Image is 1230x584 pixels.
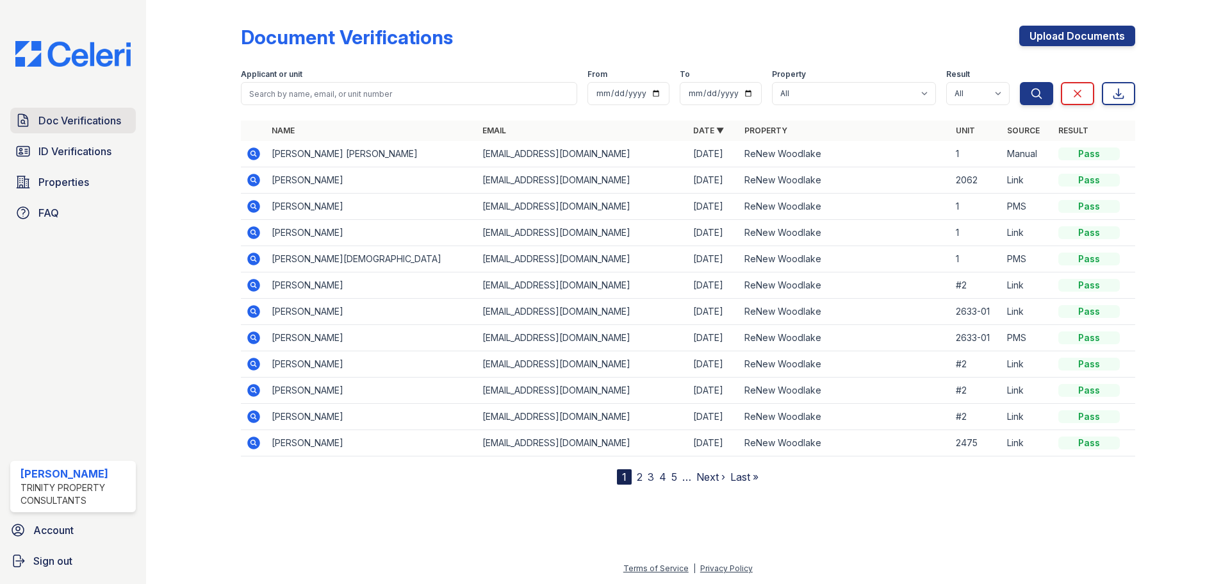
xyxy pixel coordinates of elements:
[696,471,725,483] a: Next ›
[648,471,654,483] a: 3
[10,108,136,133] a: Doc Verifications
[700,563,753,573] a: Privacy Policy
[693,563,696,573] div: |
[266,325,477,351] td: [PERSON_NAME]
[688,246,739,272] td: [DATE]
[739,430,950,456] td: ReNew Woodlake
[688,272,739,299] td: [DATE]
[241,82,577,105] input: Search by name, email, or unit number
[688,299,739,325] td: [DATE]
[671,471,677,483] a: 5
[688,141,739,167] td: [DATE]
[477,430,688,456] td: [EMAIL_ADDRESS][DOMAIN_NAME]
[33,522,74,538] span: Account
[266,378,477,404] td: [PERSON_NAME]
[38,174,89,190] span: Properties
[1007,126,1040,135] a: Source
[1058,437,1120,449] div: Pass
[1058,147,1120,160] div: Pass
[951,404,1002,430] td: #2
[1058,410,1120,423] div: Pass
[1019,26,1135,46] a: Upload Documents
[739,378,950,404] td: ReNew Woodlake
[1002,404,1053,430] td: Link
[739,325,950,351] td: ReNew Woodlake
[20,481,131,507] div: Trinity Property Consultants
[1058,384,1120,397] div: Pass
[266,194,477,220] td: [PERSON_NAME]
[38,144,111,159] span: ID Verifications
[266,430,477,456] td: [PERSON_NAME]
[5,41,141,67] img: CE_Logo_Blue-a8612792a0a2168367f1c8372b55b34899dd931a85d93a1a3d3e32e68fde9ad4.png
[739,194,950,220] td: ReNew Woodlake
[266,404,477,430] td: [PERSON_NAME]
[477,246,688,272] td: [EMAIL_ADDRESS][DOMAIN_NAME]
[266,220,477,246] td: [PERSON_NAME]
[1002,351,1053,378] td: Link
[10,200,136,226] a: FAQ
[477,194,688,220] td: [EMAIL_ADDRESS][DOMAIN_NAME]
[266,246,477,272] td: [PERSON_NAME][DEMOGRAPHIC_DATA]
[951,351,1002,378] td: #2
[20,466,131,481] div: [PERSON_NAME]
[951,430,1002,456] td: 2475
[477,404,688,430] td: [EMAIL_ADDRESS][DOMAIN_NAME]
[477,220,688,246] td: [EMAIL_ADDRESS][DOMAIN_NAME]
[951,378,1002,404] td: #2
[688,325,739,351] td: [DATE]
[739,220,950,246] td: ReNew Woodlake
[739,351,950,378] td: ReNew Woodlake
[1002,220,1053,246] td: Link
[266,167,477,194] td: [PERSON_NAME]
[951,325,1002,351] td: 2633-01
[1002,299,1053,325] td: Link
[10,169,136,195] a: Properties
[1002,141,1053,167] td: Manual
[688,378,739,404] td: [DATE]
[951,246,1002,272] td: 1
[744,126,787,135] a: Property
[266,141,477,167] td: [PERSON_NAME] [PERSON_NAME]
[739,404,950,430] td: ReNew Woodlake
[688,351,739,378] td: [DATE]
[688,167,739,194] td: [DATE]
[946,69,970,79] label: Result
[739,246,950,272] td: ReNew Woodlake
[637,471,643,483] a: 2
[477,351,688,378] td: [EMAIL_ADDRESS][DOMAIN_NAME]
[1002,194,1053,220] td: PMS
[739,167,950,194] td: ReNew Woodlake
[739,299,950,325] td: ReNew Woodlake
[477,141,688,167] td: [EMAIL_ADDRESS][DOMAIN_NAME]
[10,138,136,164] a: ID Verifications
[477,272,688,299] td: [EMAIL_ADDRESS][DOMAIN_NAME]
[739,141,950,167] td: ReNew Woodlake
[951,220,1002,246] td: 1
[1058,358,1120,371] div: Pass
[951,299,1002,325] td: 2633-01
[587,69,607,79] label: From
[1002,378,1053,404] td: Link
[241,26,453,49] div: Document Verifications
[477,167,688,194] td: [EMAIL_ADDRESS][DOMAIN_NAME]
[1058,174,1120,187] div: Pass
[1058,331,1120,344] div: Pass
[1058,253,1120,265] div: Pass
[1002,272,1053,299] td: Link
[1058,200,1120,213] div: Pass
[1002,430,1053,456] td: Link
[688,404,739,430] td: [DATE]
[1058,305,1120,318] div: Pass
[739,272,950,299] td: ReNew Woodlake
[688,430,739,456] td: [DATE]
[1058,279,1120,292] div: Pass
[38,113,121,128] span: Doc Verifications
[272,126,295,135] a: Name
[5,548,141,574] a: Sign out
[951,272,1002,299] td: #2
[951,194,1002,220] td: 1
[38,205,59,221] span: FAQ
[688,220,739,246] td: [DATE]
[659,471,666,483] a: 4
